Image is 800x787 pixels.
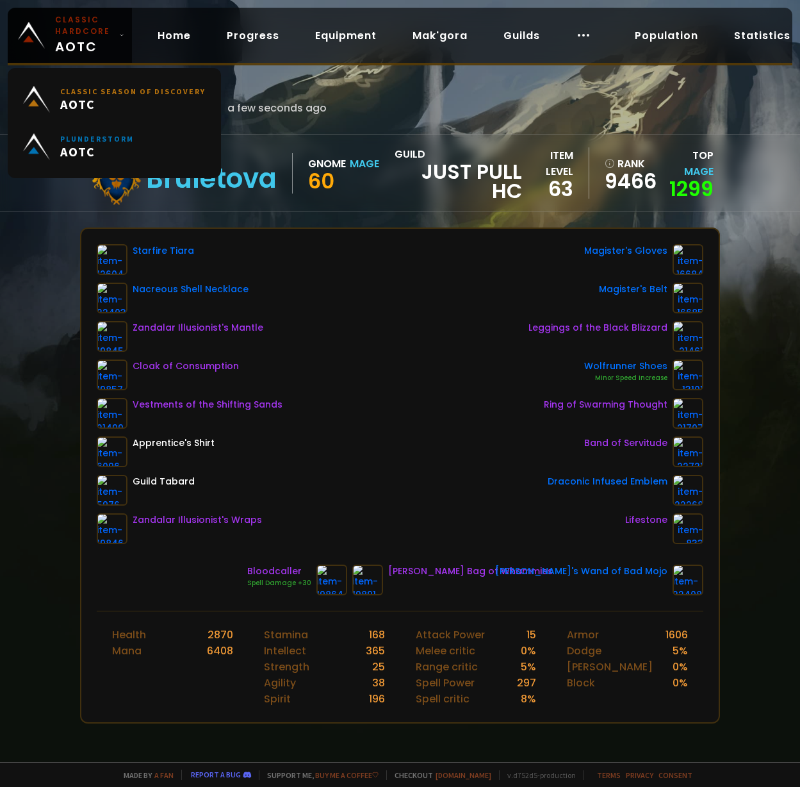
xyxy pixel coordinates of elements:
[517,675,536,691] div: 297
[402,22,478,49] a: Mak'gora
[416,659,478,675] div: Range critic
[97,398,127,429] img: item-21499
[673,321,703,352] img: item-21461
[60,87,206,96] small: Classic Season of Discovery
[673,283,703,313] img: item-16685
[133,321,263,335] div: Zandalar Illusionist's Mantle
[416,627,485,643] div: Attack Power
[436,770,491,780] a: [DOMAIN_NAME]
[264,627,308,643] div: Stamina
[673,360,703,390] img: item-13101
[548,475,667,488] div: Draconic Infused Emblem
[308,156,346,172] div: Gnome
[673,244,703,275] img: item-16684
[624,22,708,49] a: Population
[308,167,334,195] span: 60
[527,627,536,643] div: 15
[605,172,655,191] a: 9466
[395,146,521,201] div: guild
[662,147,714,179] div: Top
[147,22,201,49] a: Home
[599,283,667,296] div: Magister's Belt
[673,565,703,595] img: item-22408
[673,643,688,659] div: 5 %
[499,770,576,780] span: v. d752d5 - production
[247,565,311,578] div: Bloodcaller
[388,565,553,578] div: [PERSON_NAME] Bag of Whammies
[605,156,655,172] div: rank
[133,360,239,373] div: Cloak of Consumption
[673,513,703,544] img: item-833
[60,134,134,144] small: Plunderstorm
[658,770,692,780] a: Consent
[315,770,379,780] a: Buy me a coffee
[227,100,327,116] span: a few seconds ago
[259,770,379,780] span: Support me,
[8,8,132,63] a: Classic HardcoreAOTC
[60,96,206,112] span: AOTC
[567,627,599,643] div: Armor
[97,283,127,313] img: item-22403
[521,643,536,659] div: 0 %
[369,691,385,707] div: 196
[584,373,667,383] div: Minor Speed Increase
[416,691,469,707] div: Spell critic
[521,691,536,707] div: 8 %
[567,659,653,675] div: [PERSON_NAME]
[673,675,688,691] div: 0 %
[264,643,306,659] div: Intellect
[625,513,667,527] div: Lifestone
[133,398,282,411] div: Vestments of the Shifting Sands
[60,144,134,160] span: AOTC
[669,174,714,203] a: 1299
[584,360,667,373] div: Wolfrunner Shoes
[567,643,601,659] div: Dodge
[55,14,114,37] small: Classic Hardcore
[395,162,521,201] span: Just Pull HC
[316,565,347,595] img: item-19864
[544,398,667,411] div: Ring of Swarming Thought
[133,283,249,296] div: Nacreous Shell Necklace
[522,147,573,179] div: item level
[133,475,195,488] div: Guild Tabard
[97,513,127,544] img: item-19846
[495,565,667,578] div: [PERSON_NAME]'s Wand of Bad Mojo
[154,770,174,780] a: a fan
[116,770,174,780] span: Made by
[305,22,387,49] a: Equipment
[97,360,127,390] img: item-19857
[191,770,241,779] a: Report a bug
[112,627,146,643] div: Health
[216,22,290,49] a: Progress
[207,643,233,659] div: 6408
[528,321,667,335] div: Leggings of the Black Blizzard
[15,76,213,123] a: Classic Season of DiscoveryAOTC
[247,578,311,588] div: Spell Damage +30
[208,627,233,643] div: 2870
[372,659,385,675] div: 25
[133,513,262,527] div: Zandalar Illusionist's Wraps
[97,475,127,506] img: item-5976
[665,627,688,643] div: 1606
[673,436,703,467] img: item-22721
[264,659,309,675] div: Strength
[369,627,385,643] div: 168
[584,436,667,450] div: Band of Servitude
[264,691,291,707] div: Spirit
[673,475,703,506] img: item-22268
[386,770,491,780] span: Checkout
[522,179,573,199] div: 63
[55,14,114,56] span: AOTC
[416,675,475,691] div: Spell Power
[416,643,475,659] div: Melee critic
[626,770,653,780] a: Privacy
[673,659,688,675] div: 0 %
[366,643,385,659] div: 365
[133,244,194,258] div: Starfire Tiara
[133,436,215,450] div: Apprentice's Shirt
[493,22,550,49] a: Guilds
[15,123,213,170] a: PlunderstormAOTC
[673,398,703,429] img: item-21707
[567,675,595,691] div: Block
[352,565,383,595] img: item-19891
